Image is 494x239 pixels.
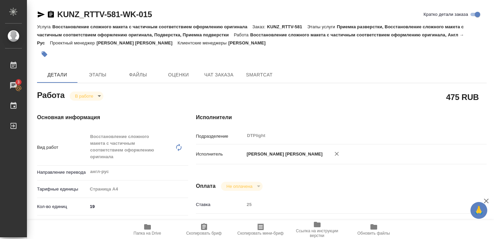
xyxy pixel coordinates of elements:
[177,40,228,45] p: Клиентские менеджеры
[244,151,323,158] p: [PERSON_NAME] [PERSON_NAME]
[37,169,88,176] p: Направление перевода
[307,24,337,29] p: Этапы услуги
[470,202,487,219] button: 🙏
[244,200,462,209] input: Пустое поле
[37,89,65,101] h2: Работа
[196,219,244,226] p: Валюта
[289,220,345,239] button: Ссылка на инструкции верстки
[37,144,88,151] p: Вид работ
[88,183,189,195] div: Страница А4
[196,182,216,190] h4: Оплата
[37,47,52,62] button: Добавить тэг
[345,220,402,239] button: Обновить файлы
[134,231,161,236] span: Папка на Drive
[50,40,96,45] p: Проектный менеджер
[37,186,88,193] p: Тарифные единицы
[88,202,189,211] input: ✎ Введи что-нибудь
[243,71,275,79] span: SmartCat
[88,218,189,230] div: Юридическая/Финансовая
[234,32,250,37] p: Работа
[162,71,195,79] span: Оценки
[473,203,485,217] span: 🙏
[221,182,262,191] div: В работе
[122,71,154,79] span: Файлы
[57,10,152,19] a: KUNZ_RTTV-581-WK-015
[13,79,24,86] span: 3
[47,10,55,19] button: Скопировать ссылку
[37,203,88,210] p: Кол-во единиц
[196,151,244,158] p: Исполнитель
[357,231,390,236] span: Обновить файлы
[186,231,222,236] span: Скопировать бриф
[37,32,464,45] p: Восстановление сложного макета с частичным соответствием оформлению оригинала, Англ → Рус
[73,93,95,99] button: В работе
[232,220,289,239] button: Скопировать мини-бриф
[176,220,232,239] button: Скопировать бриф
[81,71,114,79] span: Этапы
[37,24,52,29] p: Услуга
[37,113,169,122] h4: Основная информация
[228,40,271,45] p: [PERSON_NAME]
[424,11,468,18] span: Кратко детали заказа
[196,133,244,140] p: Подразделение
[446,91,479,103] h2: 475 RUB
[203,71,235,79] span: Чат заказа
[37,10,45,19] button: Скопировать ссылку для ЯМессенджера
[196,113,487,122] h4: Исполнители
[41,71,73,79] span: Детали
[253,24,267,29] p: Заказ:
[2,77,25,94] a: 3
[52,24,252,29] p: Восстановление сложного макета с частичным соответствием оформлению оригинала
[119,220,176,239] button: Папка на Drive
[97,40,178,45] p: [PERSON_NAME] [PERSON_NAME]
[237,231,284,236] span: Скопировать мини-бриф
[329,146,344,161] button: Удалить исполнителя
[70,92,103,101] div: В работе
[224,183,254,189] button: Не оплачена
[293,229,341,238] span: Ссылка на инструкции верстки
[196,201,244,208] p: Ставка
[244,216,462,228] div: RUB
[267,24,307,29] p: KUNZ_RTTV-581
